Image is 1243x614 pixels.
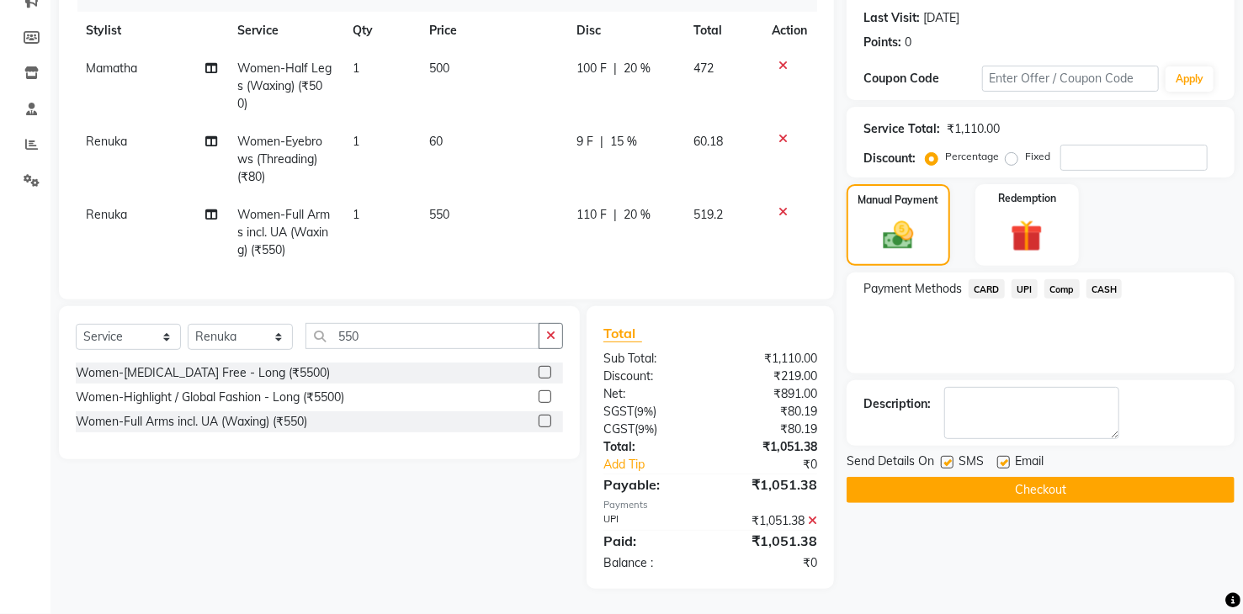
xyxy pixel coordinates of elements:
span: Renuka [86,134,127,149]
span: 9 F [577,133,594,151]
div: Description: [863,395,931,413]
div: ₹891.00 [710,385,830,403]
div: Coupon Code [863,70,981,87]
span: | [614,60,618,77]
div: Sub Total: [591,350,710,368]
span: 550 [429,207,449,222]
span: Comp [1044,279,1080,299]
div: 0 [905,34,911,51]
div: [DATE] [923,9,959,27]
span: UPI [1012,279,1038,299]
span: 20 % [624,60,651,77]
span: CGST [603,421,635,437]
span: | [601,133,604,151]
div: ₹1,110.00 [710,350,830,368]
div: ₹1,051.38 [710,512,830,530]
span: Renuka [86,207,127,222]
a: Add Tip [591,456,730,474]
div: Payments [603,498,817,512]
span: 1 [353,134,359,149]
span: 1 [353,61,359,76]
span: SMS [959,453,984,474]
img: _gift.svg [1001,216,1053,256]
label: Manual Payment [858,193,939,208]
span: 9% [638,422,654,436]
div: ( ) [591,403,710,421]
span: Send Details On [847,453,934,474]
div: ₹1,051.38 [710,474,830,495]
span: 500 [429,61,449,76]
span: 15 % [611,133,638,151]
span: Women-Full Arms incl. UA (Waxing) (₹550) [237,207,330,257]
span: CASH [1086,279,1123,299]
th: Price [419,12,566,50]
th: Disc [567,12,684,50]
span: SGST [603,404,634,419]
span: 20 % [624,206,651,224]
span: Women-Eyebrows (Threading) (₹80) [237,134,322,184]
div: Last Visit: [863,9,920,27]
span: Women-Half Legs (Waxing) (₹500) [237,61,332,111]
span: 472 [693,61,714,76]
th: Qty [343,12,419,50]
div: Net: [591,385,710,403]
div: Discount: [591,368,710,385]
div: ₹80.19 [710,403,830,421]
div: Service Total: [863,120,940,138]
div: Payable: [591,474,710,495]
th: Total [683,12,762,50]
span: Payment Methods [863,280,962,298]
img: _cash.svg [874,218,923,253]
label: Percentage [945,149,999,164]
div: ₹80.19 [710,421,830,438]
div: ₹1,110.00 [947,120,1000,138]
span: Email [1015,453,1044,474]
input: Enter Offer / Coupon Code [982,66,1159,92]
th: Action [762,12,817,50]
div: Balance : [591,554,710,572]
div: Women-Full Arms incl. UA (Waxing) (₹550) [76,413,307,431]
span: 60.18 [693,134,723,149]
div: ₹219.00 [710,368,830,385]
span: CARD [969,279,1005,299]
span: 519.2 [693,207,723,222]
span: 9% [637,405,653,418]
span: 110 F [577,206,608,224]
label: Redemption [998,191,1056,206]
div: Women-Highlight / Global Fashion - Long (₹5500) [76,389,344,406]
span: | [614,206,618,224]
div: Points: [863,34,901,51]
div: ₹0 [730,456,830,474]
label: Fixed [1025,149,1050,164]
div: Discount: [863,150,916,167]
input: Search or Scan [305,323,539,349]
button: Apply [1166,66,1214,92]
div: ₹0 [710,554,830,572]
th: Stylist [76,12,227,50]
div: Paid: [591,531,710,551]
span: 1 [353,207,359,222]
span: Mamatha [86,61,137,76]
div: ( ) [591,421,710,438]
button: Checkout [847,477,1235,503]
div: Women-[MEDICAL_DATA] Free - Long (₹5500) [76,364,330,382]
span: 60 [429,134,443,149]
span: 100 F [577,60,608,77]
div: ₹1,051.38 [710,531,830,551]
span: Total [603,325,642,342]
div: Total: [591,438,710,456]
th: Service [227,12,343,50]
div: UPI [591,512,710,530]
div: ₹1,051.38 [710,438,830,456]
